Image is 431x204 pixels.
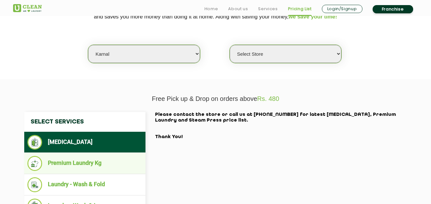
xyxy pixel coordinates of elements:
[289,14,337,20] span: we save your time!
[13,4,42,12] img: UClean Laundry and Dry Cleaning
[27,135,142,150] li: [MEDICAL_DATA]
[13,95,418,102] p: Free Pick up & Drop on orders above
[322,5,362,13] a: Login/Signup
[27,177,142,192] li: Laundry - Wash & Fold
[204,5,218,13] a: Home
[27,135,42,150] img: Dry Cleaning
[27,156,142,171] li: Premium Laundry Kg
[373,5,413,13] a: Franchise
[27,156,42,171] img: Premium Laundry Kg
[155,112,407,140] h2: Please contact the store or call us at [PHONE_NUMBER] for latest [MEDICAL_DATA], Premium Laundry ...
[27,177,42,192] img: Laundry - Wash & Fold
[257,95,279,102] span: Rs. 480
[24,112,145,132] h4: Select Services
[288,5,312,13] a: Pricing List
[228,5,248,13] a: About us
[258,5,278,13] a: Services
